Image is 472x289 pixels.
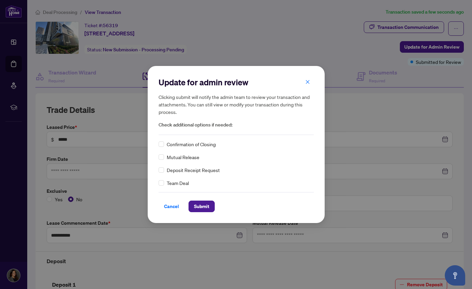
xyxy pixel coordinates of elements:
span: Mutual Release [167,153,199,161]
button: Cancel [159,201,184,212]
span: Deposit Receipt Request [167,166,220,174]
span: Submit [194,201,209,212]
span: close [305,80,310,84]
button: Submit [189,201,215,212]
button: Open asap [445,265,465,286]
span: Team Deal [167,179,189,187]
h5: Clicking submit will notify the admin team to review your transaction and attachments. You can st... [159,93,314,116]
span: Check additional options if needed: [159,121,314,129]
span: Confirmation of Closing [167,140,216,148]
span: Cancel [164,201,179,212]
h2: Update for admin review [159,77,314,88]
